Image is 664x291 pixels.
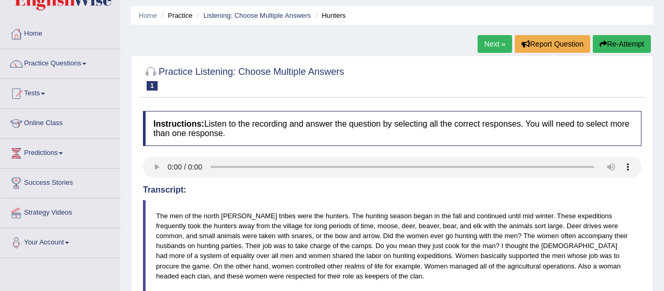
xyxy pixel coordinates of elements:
a: Next » [478,35,512,53]
h4: Listen to the recording and answer the question by selecting all the correct responses. You will ... [143,111,641,146]
a: Listening: Choose Multiple Answers [203,12,311,19]
button: Report Question [515,35,590,53]
h2: Practice Listening: Choose Multiple Answers [143,64,344,91]
b: Instructions: [153,119,204,128]
a: Online Class [1,109,120,135]
a: Predictions [1,139,120,165]
a: Strategy Videos [1,198,120,225]
button: Re-Attempt [593,35,651,53]
a: Success Stories [1,169,120,195]
a: Home [1,19,120,46]
a: Tests [1,79,120,105]
li: Hunters [313,10,346,20]
li: Practice [159,10,192,20]
span: 1 [147,81,158,91]
h4: Transcript: [143,185,641,195]
a: Practice Questions [1,49,120,75]
a: Home [139,12,157,19]
a: Your Account [1,228,120,254]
